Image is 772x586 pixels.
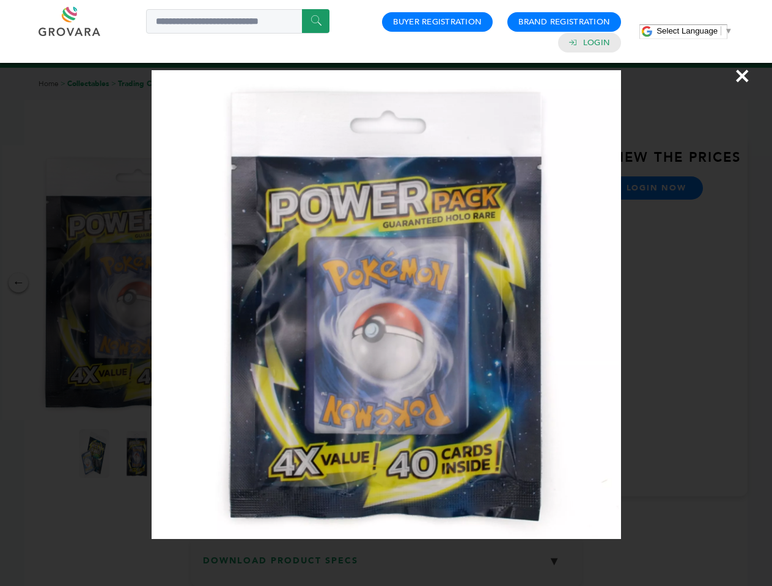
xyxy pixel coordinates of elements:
a: Login [583,37,610,48]
img: Image Preview [152,70,621,539]
a: Brand Registration [518,16,610,27]
span: ​ [721,26,721,35]
a: Buyer Registration [393,16,482,27]
span: × [734,59,751,93]
a: Select Language​ [656,26,732,35]
input: Search a product or brand... [146,9,329,34]
span: Select Language [656,26,718,35]
span: ▼ [724,26,732,35]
